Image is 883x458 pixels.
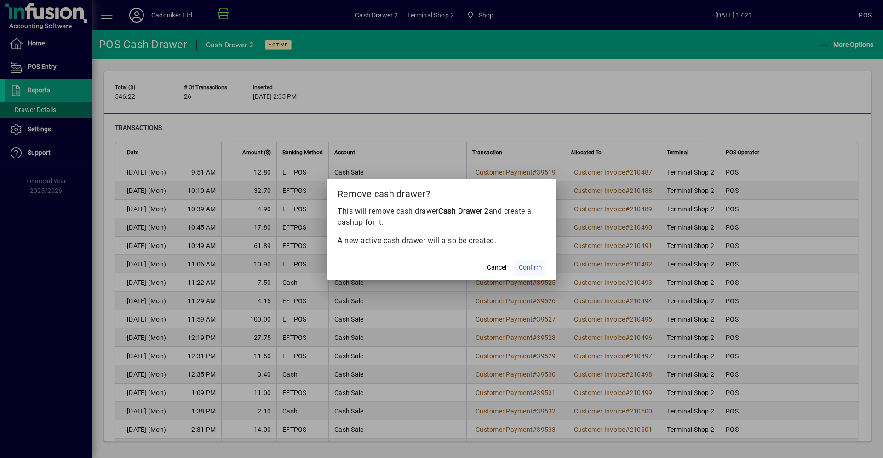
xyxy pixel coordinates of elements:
span: Cancel [487,263,506,272]
p: This will remove cash drawer and create a cashup for it. [338,206,545,228]
button: Confirm [515,260,545,276]
b: Cash Drawer 2 [438,207,489,215]
span: Confirm [519,263,542,272]
p: A new active cash drawer will also be created. [338,235,545,246]
h2: Remove cash drawer? [327,179,556,205]
button: Cancel [482,260,511,276]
